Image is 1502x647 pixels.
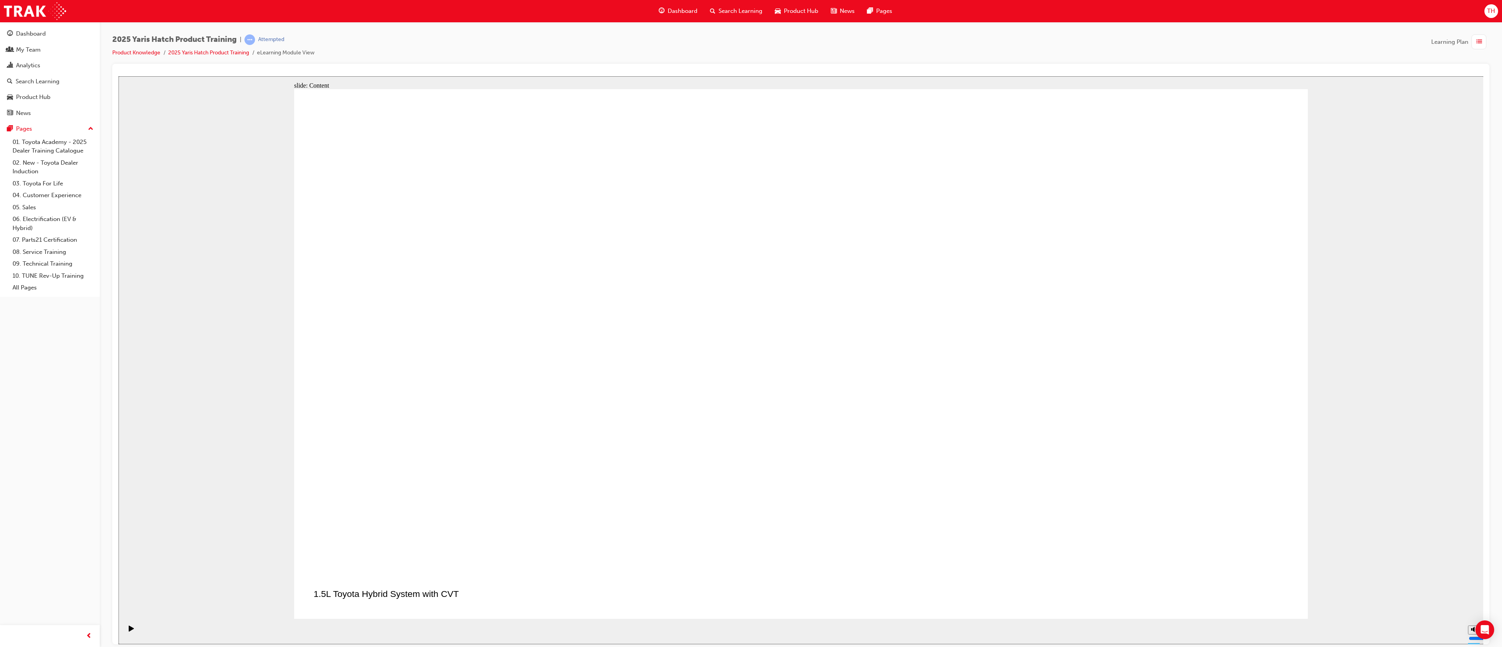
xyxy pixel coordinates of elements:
[659,6,665,16] span: guage-icon
[7,78,13,85] span: search-icon
[7,47,13,54] span: people-icon
[3,106,97,120] a: News
[9,246,97,258] a: 08. Service Training
[9,136,97,157] a: 01. Toyota Academy - 2025 Dealer Training Catalogue
[1487,7,1495,16] span: TH
[840,7,855,16] span: News
[16,29,46,38] div: Dashboard
[112,35,237,44] span: 2025 Yaris Hatch Product Training
[9,282,97,294] a: All Pages
[1431,38,1468,47] span: Learning Plan
[652,3,704,19] a: guage-iconDashboard
[710,6,715,16] span: search-icon
[3,25,97,122] button: DashboardMy TeamAnalyticsSearch LearningProduct HubNews
[1350,559,1401,565] input: volume
[7,31,13,38] span: guage-icon
[9,258,97,270] a: 09. Technical Training
[831,6,837,16] span: news-icon
[7,62,13,69] span: chart-icon
[240,35,241,44] span: |
[1476,37,1482,47] span: list-icon
[3,43,97,57] a: My Team
[3,122,97,136] button: Pages
[9,157,97,178] a: 02. New - Toyota Dealer Induction
[668,7,697,16] span: Dashboard
[112,49,160,56] a: Product Knowledge
[784,7,818,16] span: Product Hub
[244,34,255,45] span: learningRecordVerb_ATTEMPT-icon
[7,126,13,133] span: pages-icon
[769,3,825,19] a: car-iconProduct Hub
[1346,543,1361,568] div: misc controls
[9,213,97,234] a: 06. Electrification (EV & Hybrid)
[258,36,284,43] div: Attempted
[1484,4,1498,18] button: TH
[7,94,13,101] span: car-icon
[1431,34,1489,49] button: Learning Plan
[86,631,92,641] span: prev-icon
[1349,549,1362,558] button: Mute (Ctrl+Alt+M)
[704,3,769,19] a: search-iconSearch Learning
[9,178,97,190] a: 03. Toyota For Life
[4,2,66,20] img: Trak
[4,543,17,568] div: playback controls
[88,124,93,134] span: up-icon
[825,3,861,19] a: news-iconNews
[1475,620,1494,639] div: Open Intercom Messenger
[16,45,41,54] div: My Team
[3,58,97,73] a: Analytics
[867,6,873,16] span: pages-icon
[9,270,97,282] a: 10. TUNE Rev-Up Training
[168,49,249,56] a: 2025 Yaris Hatch Product Training
[9,189,97,201] a: 04. Customer Experience
[775,6,781,16] span: car-icon
[9,234,97,246] a: 07. Parts21 Certification
[16,61,40,70] div: Analytics
[16,109,31,118] div: News
[719,7,762,16] span: Search Learning
[16,124,32,133] div: Pages
[16,77,59,86] div: Search Learning
[876,7,892,16] span: Pages
[3,90,97,104] a: Product Hub
[9,201,97,214] a: 05. Sales
[861,3,898,19] a: pages-iconPages
[3,27,97,41] a: Dashboard
[3,74,97,89] a: Search Learning
[7,110,13,117] span: news-icon
[4,549,17,562] button: Play (Ctrl+Alt+P)
[257,49,314,58] li: eLearning Module View
[16,93,50,102] div: Product Hub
